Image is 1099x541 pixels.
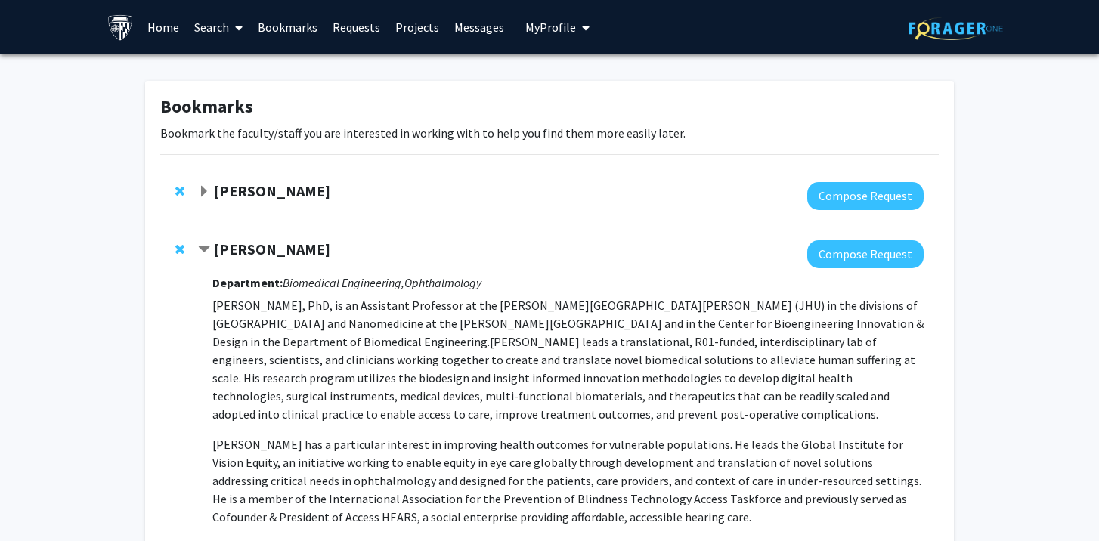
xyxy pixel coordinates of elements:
[187,1,250,54] a: Search
[807,182,924,210] button: Compose Request to Karen Fleming
[388,1,447,54] a: Projects
[140,1,187,54] a: Home
[909,17,1003,40] img: ForagerOne Logo
[807,240,924,268] button: Compose Request to Kunal Parikh
[212,275,283,290] strong: Department:
[175,243,184,255] span: Remove Kunal Parikh from bookmarks
[250,1,325,54] a: Bookmarks
[283,275,404,290] i: Biomedical Engineering,
[214,181,330,200] strong: [PERSON_NAME]
[214,240,330,258] strong: [PERSON_NAME]
[212,334,915,422] span: [PERSON_NAME] leads a translational, R01-funded, interdisciplinary lab of engineers, scientists, ...
[404,275,481,290] i: Ophthalmology
[198,244,210,256] span: Contract Kunal Parikh Bookmark
[175,185,184,197] span: Remove Karen Fleming from bookmarks
[212,296,924,423] p: [PERSON_NAME], PhD, is an Assistant Professor at the [PERSON_NAME][GEOGRAPHIC_DATA][PERSON_NAME] ...
[160,96,939,118] h1: Bookmarks
[11,473,64,530] iframe: Chat
[525,20,576,35] span: My Profile
[212,435,924,526] p: [PERSON_NAME] has a particular interest in improving health outcomes for vulnerable populations. ...
[160,124,939,142] p: Bookmark the faculty/staff you are interested in working with to help you find them more easily l...
[447,1,512,54] a: Messages
[325,1,388,54] a: Requests
[198,186,210,198] span: Expand Karen Fleming Bookmark
[107,14,134,41] img: Johns Hopkins University Logo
